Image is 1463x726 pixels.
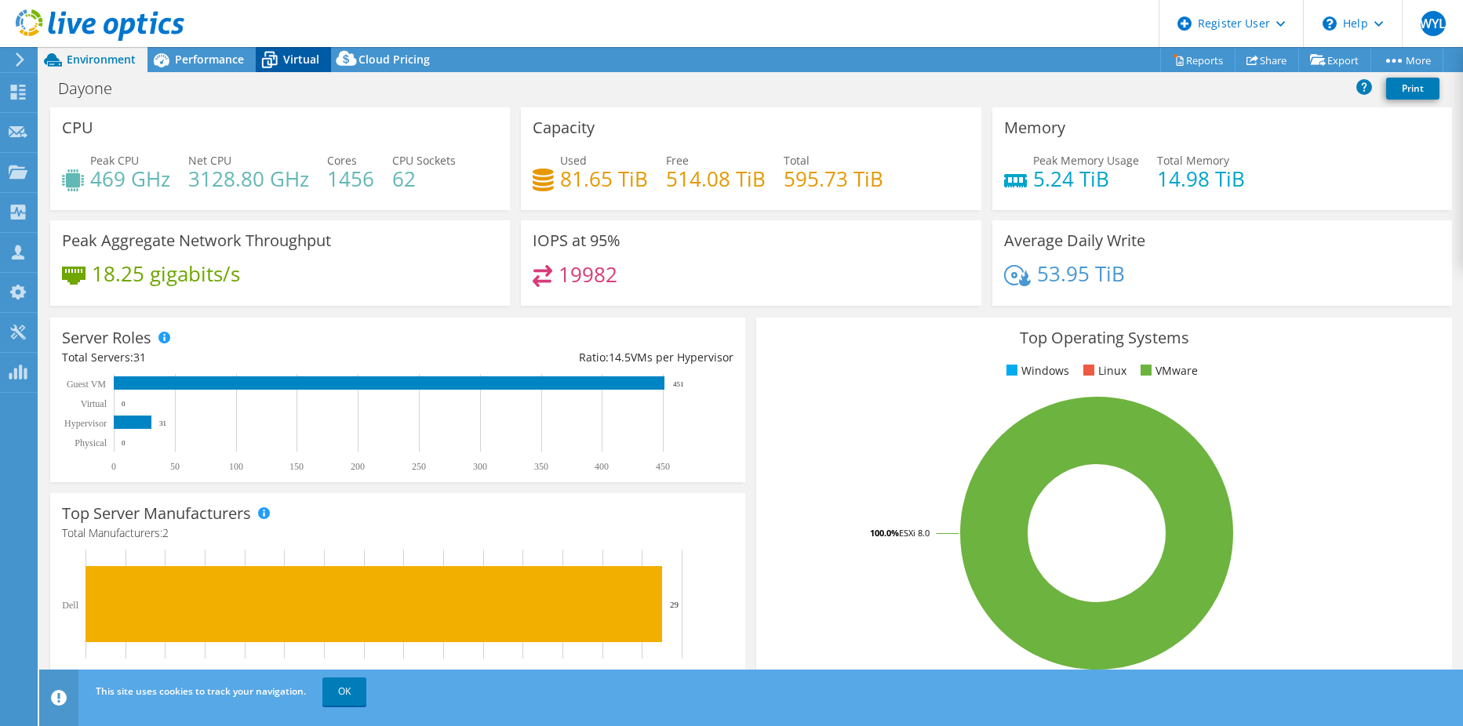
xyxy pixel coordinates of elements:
[560,170,648,187] h4: 81.65 TiB
[202,668,207,679] text: 6
[289,461,304,472] text: 150
[67,52,136,67] span: Environment
[534,461,548,472] text: 350
[670,600,679,609] text: 29
[96,684,306,698] span: This site uses cookies to track your navigation.
[677,668,686,679] text: 30
[1033,170,1139,187] h4: 5.24 TiB
[51,80,136,97] h1: Dayone
[673,380,684,388] text: 451
[1137,362,1198,379] li: VMware
[392,153,456,168] span: CPU Sockets
[83,668,88,679] text: 0
[62,232,331,249] h3: Peak Aggregate Network Throughput
[75,437,107,448] text: Physical
[560,153,587,168] span: Used
[229,461,243,472] text: 100
[92,265,240,282] h4: 18.25 gigabits/s
[162,525,169,540] span: 2
[479,668,488,679] text: 20
[558,668,567,679] text: 24
[62,525,733,542] h4: Total Manufacturers:
[399,668,408,679] text: 16
[123,668,128,679] text: 2
[62,329,151,347] h3: Server Roles
[170,461,180,472] text: 50
[1003,362,1069,379] li: Windows
[1160,48,1236,72] a: Reports
[322,677,366,706] a: OK
[175,52,244,67] span: Performance
[62,600,78,611] text: Dell
[398,349,733,366] div: Ratio: VMs per Hypervisor
[279,668,289,679] text: 10
[1037,265,1125,282] h4: 53.95 TiB
[768,329,1439,347] h3: Top Operating Systems
[133,350,146,365] span: 31
[656,461,670,472] text: 450
[473,461,487,472] text: 300
[90,153,139,168] span: Peak CPU
[1235,48,1299,72] a: Share
[666,153,689,168] span: Free
[595,461,609,472] text: 400
[666,170,766,187] h4: 514.08 TiB
[518,668,527,679] text: 22
[637,668,646,679] text: 28
[359,668,369,679] text: 14
[122,439,126,447] text: 0
[1079,362,1126,379] li: Linux
[412,461,426,472] text: 250
[327,153,357,168] span: Cores
[1004,232,1145,249] h3: Average Daily Write
[188,170,309,187] h4: 3128.80 GHz
[327,170,374,187] h4: 1456
[67,379,106,390] text: Guest VM
[533,232,621,249] h3: IOPS at 95%
[784,170,883,187] h4: 595.73 TiB
[1157,153,1229,168] span: Total Memory
[1298,48,1371,72] a: Export
[242,668,247,679] text: 8
[1033,153,1139,168] span: Peak Memory Usage
[62,505,251,522] h3: Top Server Manufacturers
[81,398,107,409] text: Virtual
[598,668,607,679] text: 26
[122,400,126,408] text: 0
[62,349,398,366] div: Total Servers:
[1323,16,1337,31] svg: \n
[533,119,595,136] h3: Capacity
[1421,11,1446,36] span: WYL
[784,153,810,168] span: Total
[283,52,319,67] span: Virtual
[1157,170,1245,187] h4: 14.98 TiB
[159,419,166,427] text: 31
[439,668,448,679] text: 18
[1386,78,1439,100] a: Print
[899,527,930,539] tspan: ESXi 8.0
[1370,48,1443,72] a: More
[1004,119,1065,136] h3: Memory
[188,153,231,168] span: Net CPU
[351,461,365,472] text: 200
[319,668,329,679] text: 12
[609,350,631,365] span: 14.5
[62,119,93,136] h3: CPU
[392,170,456,187] h4: 62
[559,266,617,283] h4: 19982
[111,461,116,472] text: 0
[358,52,430,67] span: Cloud Pricing
[870,527,899,539] tspan: 100.0%
[64,418,107,429] text: Hypervisor
[162,668,167,679] text: 4
[90,170,170,187] h4: 469 GHz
